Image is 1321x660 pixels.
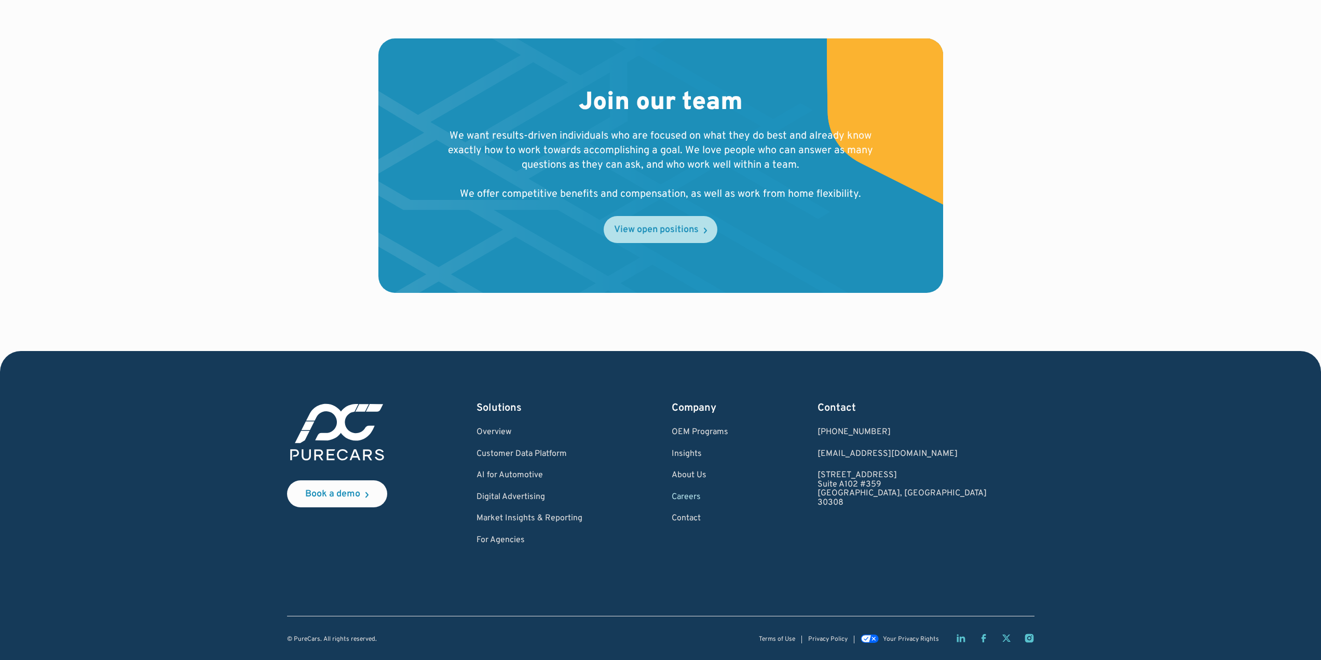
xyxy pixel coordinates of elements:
[476,428,582,437] a: Overview
[579,88,743,118] h2: Join our team
[956,633,966,643] a: LinkedIn page
[672,401,728,415] div: Company
[476,401,582,415] div: Solutions
[672,471,728,480] a: About Us
[759,636,795,643] a: Terms of Use
[476,450,582,459] a: Customer Data Platform
[818,471,987,507] a: [STREET_ADDRESS]Suite A102 #359[GEOGRAPHIC_DATA], [GEOGRAPHIC_DATA]30308
[672,493,728,502] a: Careers
[604,216,717,243] a: View open positions
[614,225,699,235] div: View open positions
[883,636,939,643] div: Your Privacy Rights
[672,450,728,459] a: Insights
[978,633,989,643] a: Facebook page
[445,129,877,201] p: We want results-driven individuals who are focused on what they do best and already know exactly ...
[476,493,582,502] a: Digital Advertising
[1024,633,1034,643] a: Instagram page
[808,636,848,643] a: Privacy Policy
[861,636,938,643] a: Your Privacy Rights
[287,636,377,643] div: © PureCars. All rights reserved.
[818,428,987,437] div: [PHONE_NUMBER]
[476,471,582,480] a: AI for Automotive
[476,536,582,545] a: For Agencies
[287,480,387,507] a: Book a demo
[287,401,387,464] img: purecars logo
[818,450,987,459] a: Email us
[672,428,728,437] a: OEM Programs
[476,514,582,523] a: Market Insights & Reporting
[1001,633,1012,643] a: Twitter X page
[672,514,728,523] a: Contact
[818,401,987,415] div: Contact
[305,490,360,499] div: Book a demo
